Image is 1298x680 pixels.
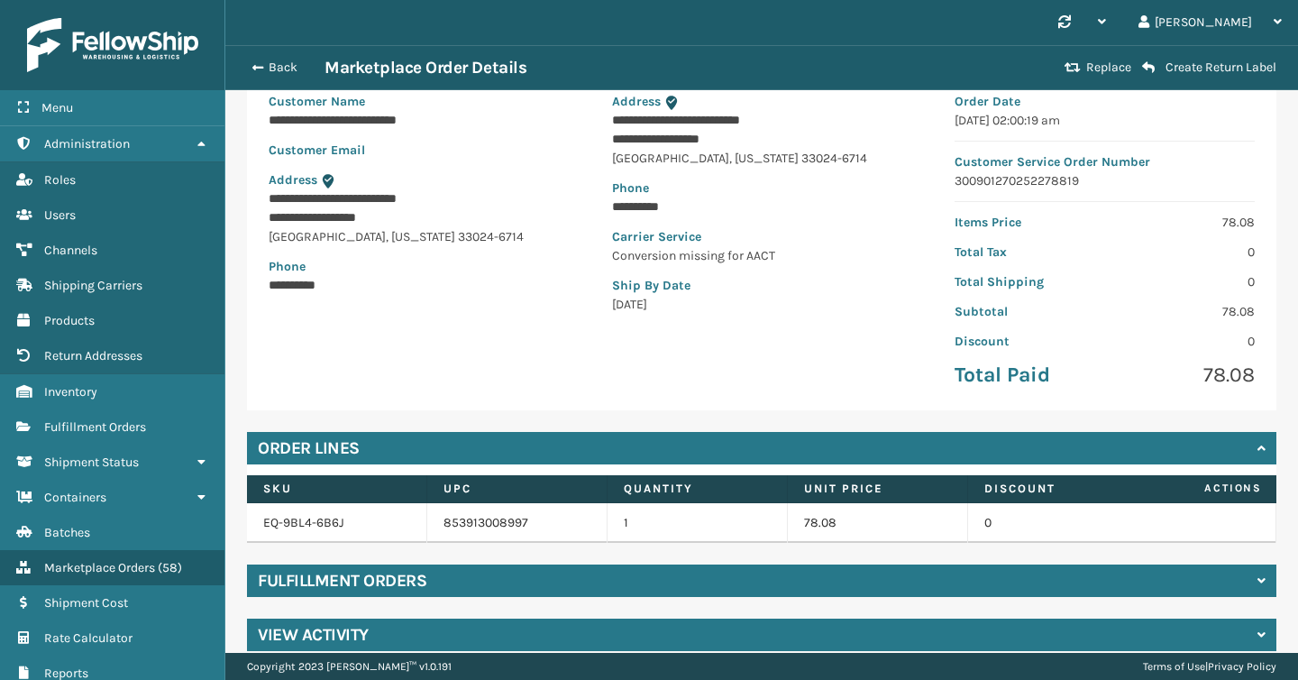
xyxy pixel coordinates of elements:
[44,348,142,363] span: Return Addresses
[269,141,569,160] p: Customer Email
[269,92,569,111] p: Customer Name
[1147,473,1273,503] span: Actions
[612,276,912,295] p: Ship By Date
[44,243,97,258] span: Channels
[1116,362,1255,389] p: 78.08
[44,560,155,575] span: Marketplace Orders
[955,213,1093,232] p: Items Price
[44,490,106,505] span: Containers
[955,332,1093,351] p: Discount
[624,481,771,497] label: Quantity
[247,653,452,680] p: Copyright 2023 [PERSON_NAME]™ v 1.0.191
[324,57,526,78] h3: Marketplace Order Details
[269,257,569,276] p: Phone
[44,278,142,293] span: Shipping Carriers
[612,149,912,168] p: [GEOGRAPHIC_DATA] , [US_STATE] 33024-6714
[955,272,1093,291] p: Total Shipping
[1143,660,1205,673] a: Terms of Use
[1143,653,1276,680] div: |
[788,503,968,543] td: 78.08
[258,437,360,459] h4: Order Lines
[258,570,426,592] h4: Fulfillment Orders
[804,481,951,497] label: Unit Price
[608,503,788,543] td: 1
[955,302,1093,321] p: Subtotal
[1137,60,1282,76] button: Create Return Label
[44,455,139,470] span: Shipment Status
[443,481,590,497] label: UPC
[27,18,198,72] img: logo
[269,227,569,246] p: [GEOGRAPHIC_DATA] , [US_STATE] 33024-6714
[955,111,1255,130] p: [DATE] 02:00:19 am
[612,94,661,109] span: Address
[612,295,912,314] p: [DATE]
[158,560,182,575] span: ( 58 )
[612,246,912,265] p: Conversion missing for AACT
[44,172,76,188] span: Roles
[612,227,912,246] p: Carrier Service
[427,503,608,543] td: 853913008997
[269,172,317,188] span: Address
[44,136,130,152] span: Administration
[612,179,912,198] p: Phone
[44,207,76,223] span: Users
[968,503,1148,543] td: 0
[263,515,344,530] a: EQ-9BL4-6B6J
[44,313,95,328] span: Products
[955,152,1255,171] p: Customer Service Order Number
[955,171,1255,190] p: 300901270252278819
[1116,332,1255,351] p: 0
[1116,213,1255,232] p: 78.08
[1116,272,1255,291] p: 0
[1059,60,1137,76] button: Replace
[955,362,1093,389] p: Total Paid
[1142,60,1155,75] i: Create Return Label
[44,595,128,611] span: Shipment Cost
[242,60,324,76] button: Back
[1116,302,1255,321] p: 78.08
[44,525,90,540] span: Batches
[258,624,369,646] h4: View Activity
[1208,660,1276,673] a: Privacy Policy
[955,243,1093,262] p: Total Tax
[263,481,410,497] label: SKU
[1116,243,1255,262] p: 0
[44,630,133,646] span: Rate Calculator
[955,92,1255,111] p: Order Date
[984,481,1131,497] label: Discount
[1065,61,1081,74] i: Replace
[44,384,97,400] span: Inventory
[44,419,146,435] span: Fulfillment Orders
[41,100,73,115] span: Menu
